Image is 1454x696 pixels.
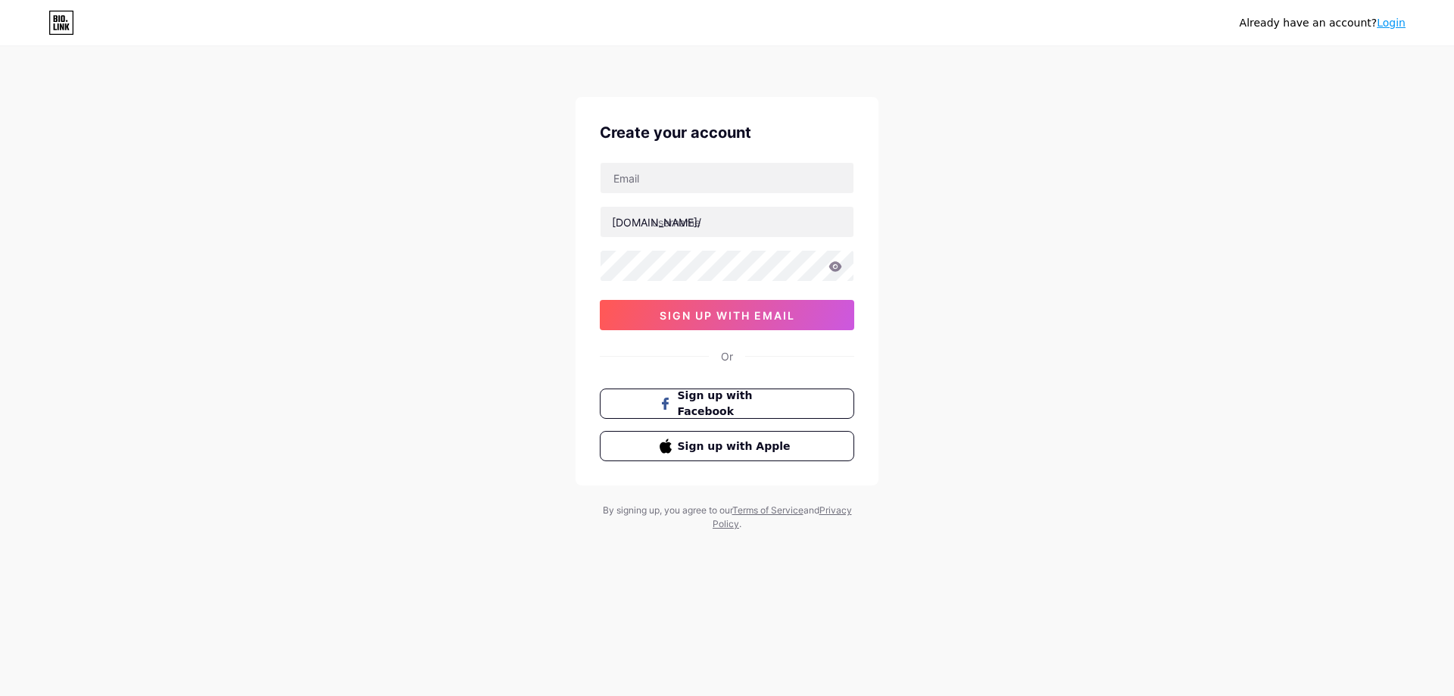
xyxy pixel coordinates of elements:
span: sign up with email [660,309,795,322]
input: Email [601,163,853,193]
button: Sign up with Apple [600,431,854,461]
div: Or [721,348,733,364]
input: username [601,207,853,237]
span: Sign up with Apple [678,439,795,454]
div: By signing up, you agree to our and . [598,504,856,531]
div: [DOMAIN_NAME]/ [612,214,701,230]
button: sign up with email [600,300,854,330]
span: Sign up with Facebook [678,388,795,420]
a: Terms of Service [732,504,803,516]
button: Sign up with Facebook [600,389,854,419]
div: Create your account [600,121,854,144]
a: Login [1377,17,1406,29]
div: Already have an account? [1240,15,1406,31]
